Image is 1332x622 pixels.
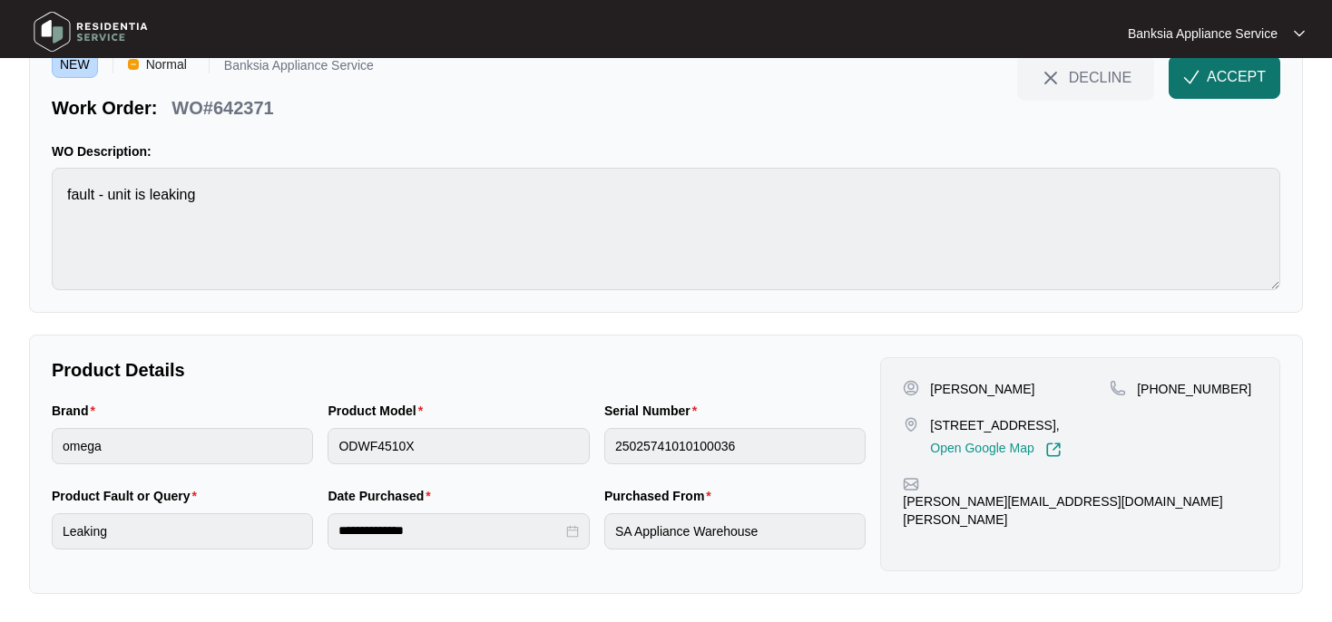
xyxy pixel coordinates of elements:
[128,59,139,70] img: Vercel Logo
[52,142,1280,160] p: WO Description:
[1169,55,1280,99] button: check-IconACCEPT
[903,476,919,492] img: map-pin
[1128,24,1278,43] p: Banksia Appliance Service
[338,521,562,540] input: Date Purchased
[52,402,103,420] label: Brand
[1183,69,1200,85] img: check-Icon
[52,487,204,505] label: Product Fault or Query
[903,492,1258,529] p: [PERSON_NAME][EMAIL_ADDRESS][DOMAIN_NAME][PERSON_NAME]
[1069,67,1131,87] span: DECLINE
[1207,66,1266,88] span: ACCEPT
[52,513,313,549] input: Product Fault or Query
[1137,380,1251,398] p: [PHONE_NUMBER]
[171,95,273,121] p: WO#642371
[1045,442,1062,458] img: Link-External
[930,442,1061,458] a: Open Google Map
[1040,67,1062,89] img: close-Icon
[52,428,313,464] input: Brand
[903,416,919,432] img: map-pin
[224,59,374,78] p: Banksia Appliance Service
[52,168,1280,290] textarea: fault - unit is leaking
[903,380,919,396] img: user-pin
[930,380,1034,398] p: [PERSON_NAME]
[52,51,98,78] span: NEW
[604,402,704,420] label: Serial Number
[1110,380,1126,396] img: map-pin
[139,51,194,78] span: Normal
[1017,55,1154,99] button: close-IconDECLINE
[328,428,589,464] input: Product Model
[604,513,866,549] input: Purchased From
[930,416,1061,434] p: [STREET_ADDRESS],
[328,402,430,420] label: Product Model
[328,487,437,505] label: Date Purchased
[1294,29,1305,38] img: dropdown arrow
[604,428,866,464] input: Serial Number
[27,5,154,59] img: residentia service logo
[604,487,719,505] label: Purchased From
[52,357,866,383] p: Product Details
[52,95,157,121] p: Work Order:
